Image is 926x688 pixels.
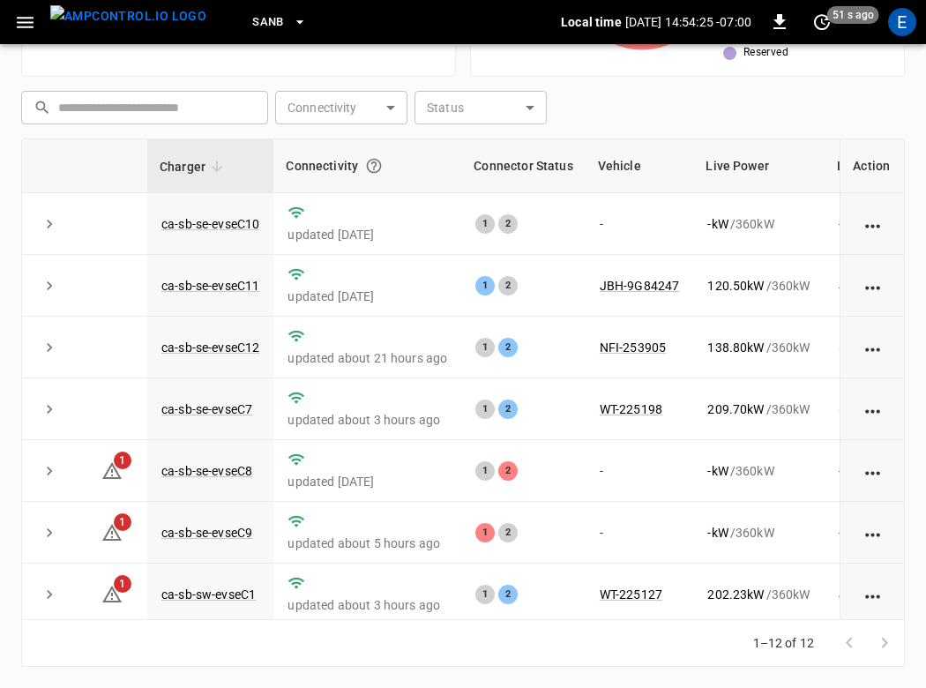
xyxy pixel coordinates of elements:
[498,338,518,357] div: 2
[36,334,63,361] button: expand row
[36,520,63,546] button: expand row
[475,276,495,295] div: 1
[358,150,390,182] button: Connection between the charger and our software.
[825,317,899,378] td: 61.00 %
[586,139,694,193] th: Vehicle
[161,587,256,602] a: ca-sb-sw-evseC1
[707,524,728,542] p: - kW
[707,215,728,233] p: - kW
[693,139,824,193] th: Live Power
[36,581,63,608] button: expand row
[808,8,836,36] button: set refresh interval
[475,523,495,542] div: 1
[286,150,449,182] div: Connectivity
[36,458,63,484] button: expand row
[825,139,899,193] th: Live SoC
[862,339,884,356] div: action cell options
[707,524,810,542] div: / 360 kW
[36,211,63,237] button: expand row
[600,279,680,293] a: JBH-9G84247
[114,513,131,531] span: 1
[161,464,252,478] a: ca-sb-se-evseC8
[475,461,495,481] div: 1
[600,402,662,416] a: WT-225198
[586,440,694,502] td: -
[475,585,495,604] div: 1
[498,400,518,419] div: 2
[825,440,899,502] td: - %
[600,587,662,602] a: WT-225127
[827,6,879,24] span: 51 s ago
[161,340,259,355] a: ca-sb-se-evseC12
[101,587,123,601] a: 1
[743,44,788,62] span: Reserved
[707,339,810,356] div: / 360 kW
[161,526,252,540] a: ca-sb-se-evseC9
[288,226,447,243] p: updated [DATE]
[825,255,899,317] td: 45.00 %
[825,193,899,255] td: - %
[288,349,447,367] p: updated about 21 hours ago
[862,400,884,418] div: action cell options
[161,279,259,293] a: ca-sb-se-evseC11
[498,523,518,542] div: 2
[114,575,131,593] span: 1
[288,596,447,614] p: updated about 3 hours ago
[840,139,904,193] th: Action
[475,338,495,357] div: 1
[498,585,518,604] div: 2
[114,452,131,469] span: 1
[288,288,447,305] p: updated [DATE]
[862,462,884,480] div: action cell options
[888,8,916,36] div: profile-icon
[475,214,495,234] div: 1
[461,139,585,193] th: Connector Status
[707,277,764,295] p: 120.50 kW
[586,502,694,564] td: -
[707,277,810,295] div: / 360 kW
[245,5,314,40] button: SanB
[252,12,284,33] span: SanB
[101,463,123,477] a: 1
[753,634,815,652] p: 1–12 of 12
[288,411,447,429] p: updated about 3 hours ago
[475,400,495,419] div: 1
[825,378,899,440] td: 60.00 %
[825,564,899,625] td: 46.00 %
[707,586,810,603] div: / 360 kW
[161,217,259,231] a: ca-sb-se-evseC10
[862,277,884,295] div: action cell options
[862,524,884,542] div: action cell options
[707,462,810,480] div: / 360 kW
[707,586,764,603] p: 202.23 kW
[288,473,447,490] p: updated [DATE]
[625,13,751,31] p: [DATE] 14:54:25 -07:00
[707,400,810,418] div: / 360 kW
[288,535,447,552] p: updated about 5 hours ago
[600,340,667,355] a: NFI-253905
[862,215,884,233] div: action cell options
[825,502,899,564] td: - %
[561,13,622,31] p: Local time
[707,215,810,233] div: / 360 kW
[707,339,764,356] p: 138.80 kW
[36,396,63,423] button: expand row
[498,276,518,295] div: 2
[707,462,728,480] p: - kW
[101,525,123,539] a: 1
[707,400,764,418] p: 209.70 kW
[161,402,252,416] a: ca-sb-se-evseC7
[498,461,518,481] div: 2
[862,586,884,603] div: action cell options
[50,5,206,27] img: ampcontrol.io logo
[498,214,518,234] div: 2
[160,156,228,177] span: Charger
[586,193,694,255] td: -
[36,273,63,299] button: expand row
